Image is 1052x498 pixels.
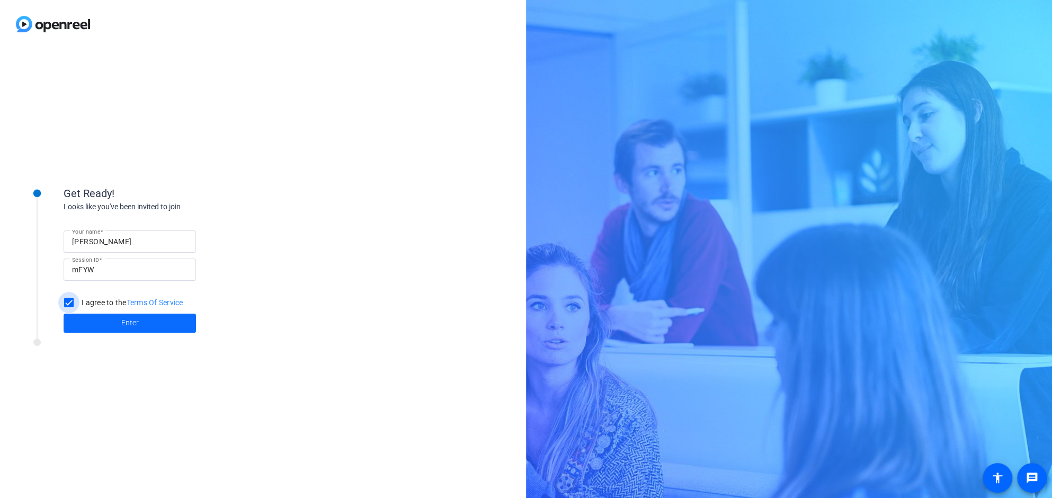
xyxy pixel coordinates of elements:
[121,317,139,328] span: Enter
[64,201,275,212] div: Looks like you've been invited to join
[72,256,99,263] mat-label: Session ID
[79,297,183,308] label: I agree to the
[1026,472,1038,484] mat-icon: message
[64,185,275,201] div: Get Ready!
[127,298,183,307] a: Terms Of Service
[64,314,196,333] button: Enter
[991,472,1004,484] mat-icon: accessibility
[72,228,100,235] mat-label: Your name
